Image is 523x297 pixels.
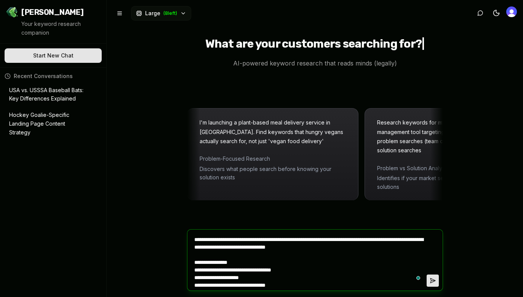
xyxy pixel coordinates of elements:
[131,6,191,21] button: Large(8left)
[422,37,424,51] span: |
[9,111,86,137] p: Hockey Goalie-Specific Landing Page Content Strategy
[21,7,84,18] span: [PERSON_NAME]
[9,86,86,104] p: USA vs. USSSA Baseball Bats: Key Differences Explained
[145,10,160,17] span: Large
[205,37,425,52] h1: What are your customers searching for?
[227,58,403,68] p: AI-powered keyword research that reads minds (legally)
[506,6,517,17] button: Open user button
[5,83,102,107] button: USA vs. USSSA Baseball Bats: Key Differences Explained
[163,10,177,16] span: ( 8 left)
[203,119,347,144] span: I'm launching a plant-based meal delivery service in [GEOGRAPHIC_DATA]. Find keywords that hungry...
[203,165,350,182] span: Discovers what people search before knowing your solution exists
[5,108,102,140] button: Hockey Goalie-Specific Landing Page Content Strategy
[381,119,523,153] span: Research keywords for my new SAAS project management tool targeting remote teams. Show me both pr...
[506,6,517,17] img: 's logo
[203,155,350,163] span: Problem-Focused Research
[33,52,74,59] span: Start New Chat
[14,72,73,80] span: Recent Conversations
[5,48,102,63] button: Start New Chat
[21,20,100,37] p: Your keyword research companion
[191,230,427,291] textarea: To enrich screen reader interactions, please activate Accessibility in Grammarly extension settings
[6,6,18,18] img: Jello SEO Logo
